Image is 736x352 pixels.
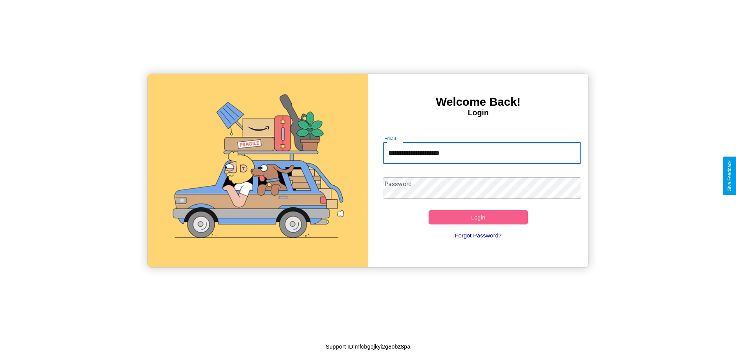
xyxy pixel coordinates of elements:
div: Give Feedback [727,160,732,192]
label: Email [384,135,396,142]
h3: Welcome Back! [368,95,588,108]
a: Forgot Password? [379,224,578,246]
button: Login [429,210,528,224]
h4: Login [368,108,588,117]
p: Support ID: mfcbgojkyi2g8obz8pa [326,341,411,352]
img: gif [148,74,368,267]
